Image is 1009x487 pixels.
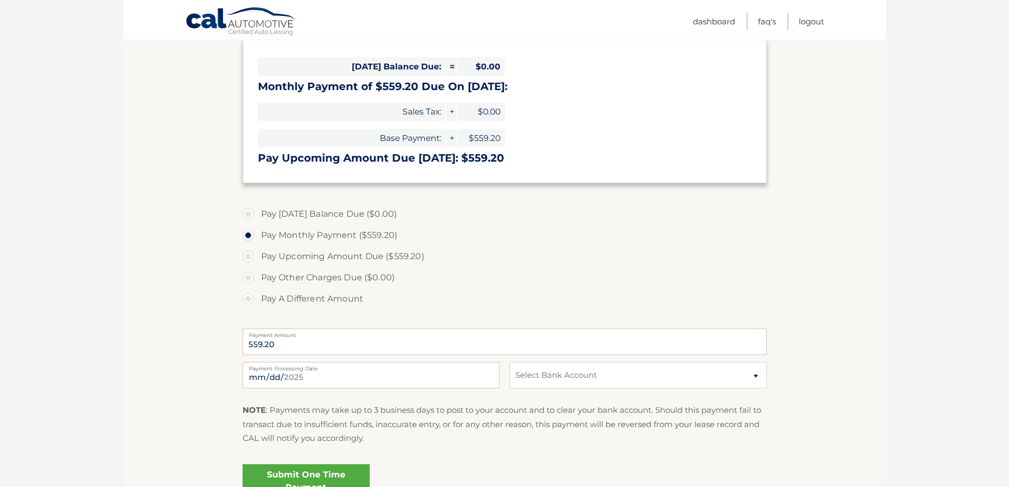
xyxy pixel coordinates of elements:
span: = [446,57,457,76]
a: Cal Automotive [185,7,297,38]
a: Logout [799,13,824,30]
input: Payment Amount [243,329,767,355]
span: + [446,129,457,147]
label: Payment Processing Date [243,362,499,370]
label: Pay Upcoming Amount Due ($559.20) [243,246,767,267]
span: + [446,102,457,121]
span: $0.00 [457,102,505,121]
span: Sales Tax: [258,102,445,121]
input: Payment Date [243,362,499,388]
a: Dashboard [693,13,735,30]
label: Pay Monthly Payment ($559.20) [243,225,767,246]
a: FAQ's [758,13,776,30]
span: [DATE] Balance Due: [258,57,445,76]
h3: Pay Upcoming Amount Due [DATE]: $559.20 [258,152,752,165]
label: Pay A Different Amount [243,288,767,309]
label: Pay Other Charges Due ($0.00) [243,267,767,288]
h3: Monthly Payment of $559.20 Due On [DATE]: [258,80,752,93]
span: $559.20 [457,129,505,147]
p: : Payments may take up to 3 business days to post to your account and to clear your bank account.... [243,403,767,445]
span: $0.00 [457,57,505,76]
label: Payment Amount [243,329,767,337]
strong: NOTE [243,405,266,415]
span: Base Payment: [258,129,445,147]
label: Pay [DATE] Balance Due ($0.00) [243,203,767,225]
